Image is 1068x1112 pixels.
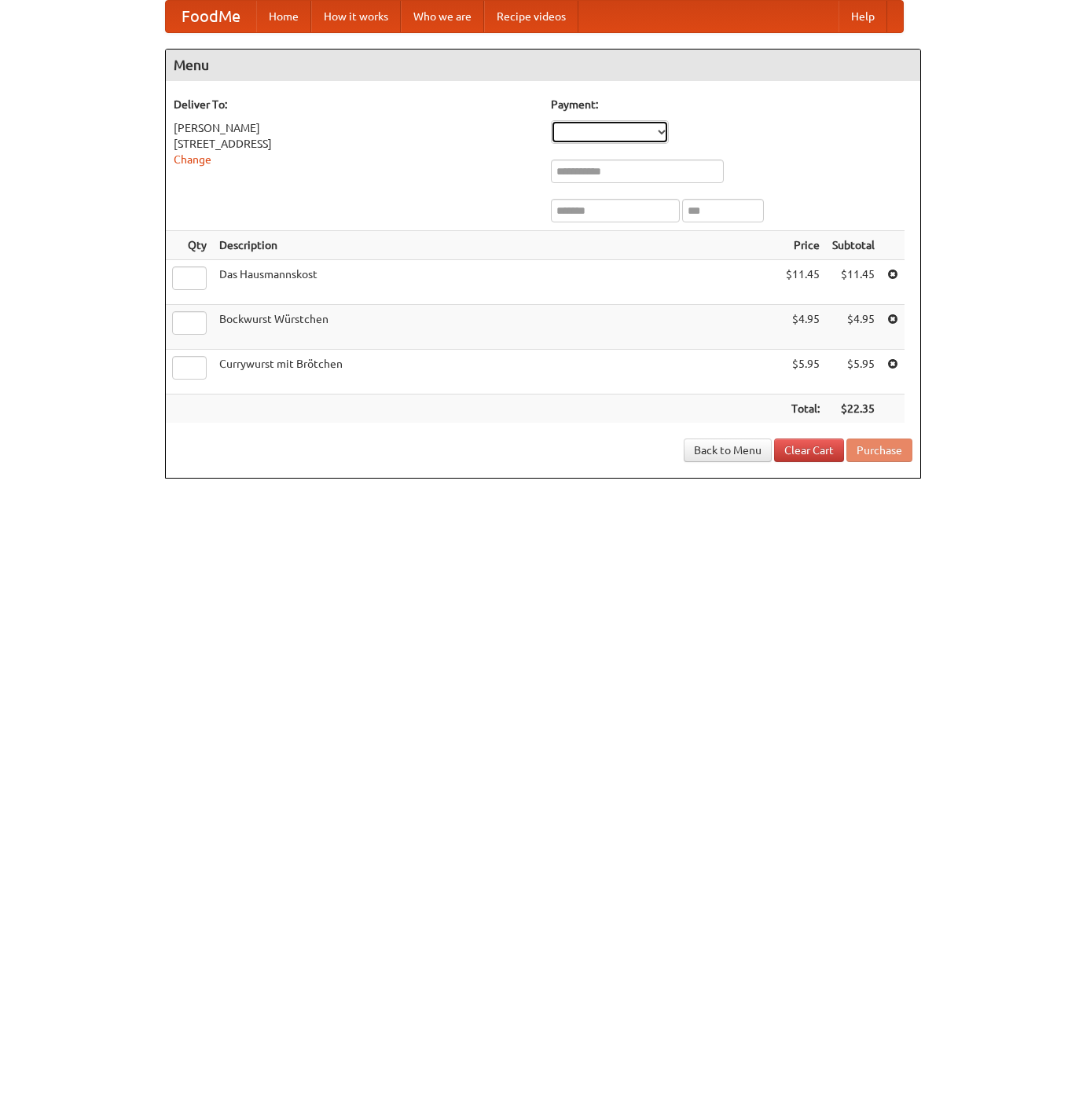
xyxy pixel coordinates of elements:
[826,395,881,424] th: $22.35
[174,97,535,112] h5: Deliver To:
[780,231,826,260] th: Price
[174,153,211,166] a: Change
[174,136,535,152] div: [STREET_ADDRESS]
[166,1,256,32] a: FoodMe
[780,305,826,350] td: $4.95
[213,231,780,260] th: Description
[684,439,772,462] a: Back to Menu
[484,1,578,32] a: Recipe videos
[213,260,780,305] td: Das Hausmannskost
[846,439,912,462] button: Purchase
[213,305,780,350] td: Bockwurst Würstchen
[213,350,780,395] td: Currywurst mit Brötchen
[401,1,484,32] a: Who we are
[166,50,920,81] h4: Menu
[174,120,535,136] div: [PERSON_NAME]
[839,1,887,32] a: Help
[826,350,881,395] td: $5.95
[780,350,826,395] td: $5.95
[311,1,401,32] a: How it works
[551,97,912,112] h5: Payment:
[780,260,826,305] td: $11.45
[826,231,881,260] th: Subtotal
[826,305,881,350] td: $4.95
[774,439,844,462] a: Clear Cart
[826,260,881,305] td: $11.45
[780,395,826,424] th: Total:
[166,231,213,260] th: Qty
[256,1,311,32] a: Home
